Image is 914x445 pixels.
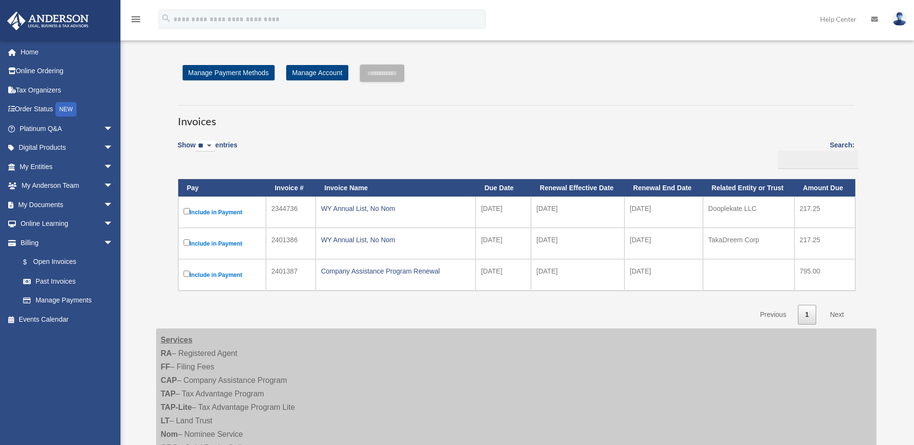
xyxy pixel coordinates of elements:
[104,195,123,215] span: arrow_drop_down
[161,390,176,398] strong: TAP
[7,62,128,81] a: Online Ordering
[7,214,128,234] a: Online Learningarrow_drop_down
[321,202,470,215] div: WY Annual List, No Nom
[624,228,703,259] td: [DATE]
[55,102,77,117] div: NEW
[104,119,123,139] span: arrow_drop_down
[7,42,128,62] a: Home
[178,105,855,129] h3: Invoices
[624,259,703,290] td: [DATE]
[161,376,177,384] strong: CAP
[130,17,142,25] a: menu
[104,176,123,196] span: arrow_drop_down
[161,430,178,438] strong: Nom
[178,139,238,161] label: Show entries
[104,233,123,253] span: arrow_drop_down
[778,151,858,169] input: Search:
[795,259,855,290] td: 795.00
[266,179,316,197] th: Invoice #: activate to sort column ascending
[703,228,795,259] td: TakaDreem Corp
[161,13,172,24] i: search
[476,259,531,290] td: [DATE]
[476,179,531,197] th: Due Date: activate to sort column ascending
[531,179,624,197] th: Renewal Effective Date: activate to sort column ascending
[7,119,128,138] a: Platinum Q&Aarrow_drop_down
[624,196,703,228] td: [DATE]
[196,141,215,152] select: Showentries
[7,100,128,119] a: Order StatusNEW
[13,272,123,291] a: Past Invoices
[161,349,172,357] strong: RA
[624,179,703,197] th: Renewal End Date: activate to sort column ascending
[321,233,470,247] div: WY Annual List, No Nom
[823,305,851,325] a: Next
[531,259,624,290] td: [DATE]
[161,363,171,371] strong: FF
[178,179,266,197] th: Pay: activate to sort column descending
[104,138,123,158] span: arrow_drop_down
[321,264,470,278] div: Company Assistance Program Renewal
[7,157,128,176] a: My Entitiesarrow_drop_down
[266,259,316,290] td: 2401387
[7,80,128,100] a: Tax Organizers
[184,269,261,281] label: Include in Payment
[703,196,795,228] td: Dooplekate LLC
[798,305,816,325] a: 1
[184,271,190,277] input: Include in Payment
[161,417,170,425] strong: LT
[476,228,531,259] td: [DATE]
[892,12,907,26] img: User Pic
[795,228,855,259] td: 217.25
[266,228,316,259] td: 2401386
[286,65,348,80] a: Manage Account
[476,196,531,228] td: [DATE]
[774,139,855,169] label: Search:
[13,252,118,272] a: $Open Invoices
[266,196,316,228] td: 2344736
[28,256,33,268] span: $
[531,196,624,228] td: [DATE]
[7,233,123,252] a: Billingarrow_drop_down
[753,305,793,325] a: Previous
[104,157,123,177] span: arrow_drop_down
[184,237,261,249] label: Include in Payment
[184,206,261,218] label: Include in Payment
[7,310,128,329] a: Events Calendar
[184,208,190,214] input: Include in Payment
[795,179,855,197] th: Amount Due: activate to sort column ascending
[183,65,275,80] a: Manage Payment Methods
[7,176,128,196] a: My Anderson Teamarrow_drop_down
[184,239,190,246] input: Include in Payment
[161,403,192,411] strong: TAP-Lite
[703,179,795,197] th: Related Entity or Trust: activate to sort column ascending
[531,228,624,259] td: [DATE]
[130,13,142,25] i: menu
[7,138,128,157] a: Digital Productsarrow_drop_down
[795,196,855,228] td: 217.25
[7,195,128,214] a: My Documentsarrow_drop_down
[104,214,123,234] span: arrow_drop_down
[4,12,92,30] img: Anderson Advisors Platinum Portal
[161,336,193,344] strong: Services
[13,291,123,310] a: Manage Payments
[316,179,476,197] th: Invoice Name: activate to sort column ascending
